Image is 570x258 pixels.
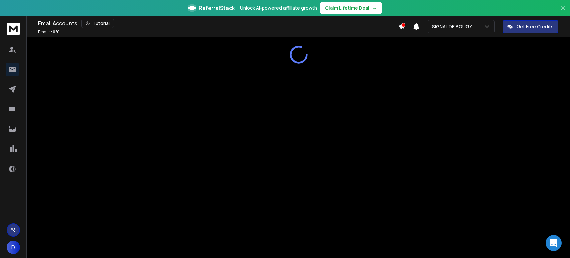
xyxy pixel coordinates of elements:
[546,235,562,251] div: Open Intercom Messenger
[199,4,235,12] span: ReferralStack
[320,2,382,14] button: Claim Lifetime Deal→
[432,23,475,30] p: SIGNAL DE BOUGY
[81,19,114,28] button: Tutorial
[53,29,60,35] span: 0 / 0
[38,19,398,28] div: Email Accounts
[517,23,554,30] p: Get Free Credits
[38,29,60,35] p: Emails :
[7,241,20,254] button: D
[240,5,317,11] p: Unlock AI-powered affiliate growth
[372,5,377,11] span: →
[559,4,567,20] button: Close banner
[503,20,558,33] button: Get Free Credits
